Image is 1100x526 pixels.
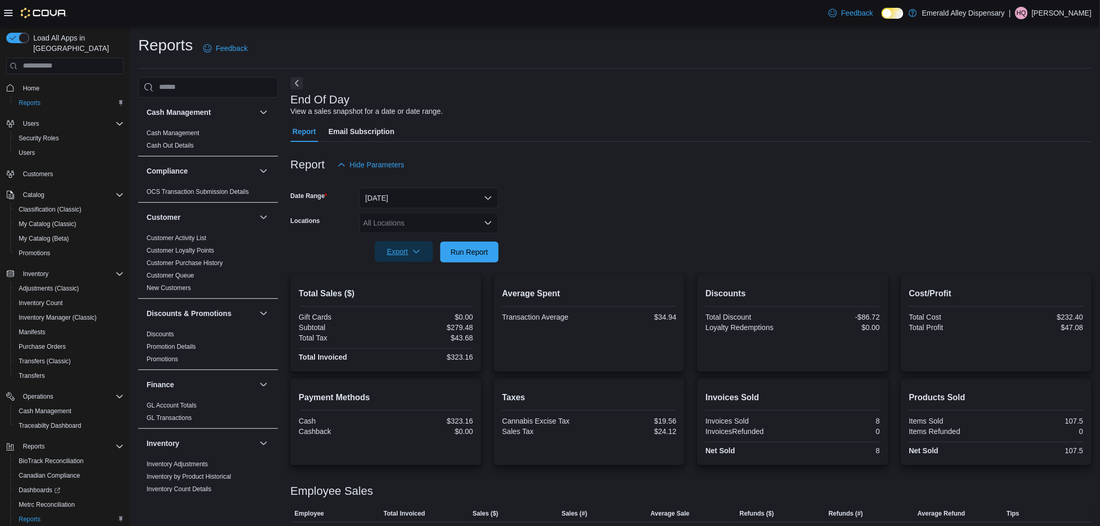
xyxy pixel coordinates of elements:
[291,217,320,225] label: Locations
[2,389,128,404] button: Operations
[15,97,45,109] a: Reports
[147,246,214,255] span: Customer Loyalty Points
[350,160,404,170] span: Hide Parameters
[15,97,124,109] span: Reports
[147,166,255,176] button: Compliance
[147,259,223,267] a: Customer Purchase History
[15,455,88,467] a: BioTrack Reconciliation
[147,355,178,363] span: Promotions
[19,343,66,351] span: Purchase Orders
[829,509,863,518] span: Refunds (#)
[705,323,791,332] div: Loyalty Redemptions
[23,392,54,401] span: Operations
[147,308,255,319] button: Discounts & Promotions
[909,446,939,455] strong: Net Sold
[15,326,49,338] a: Manifests
[10,354,128,369] button: Transfers (Classic)
[2,267,128,281] button: Inventory
[19,249,50,257] span: Promotions
[147,234,206,242] a: Customer Activity List
[19,268,124,280] span: Inventory
[909,417,994,425] div: Items Sold
[1017,7,1026,19] span: HQ
[199,38,252,59] a: Feedback
[299,417,384,425] div: Cash
[257,165,270,177] button: Compliance
[147,330,174,338] span: Discounts
[19,390,124,403] span: Operations
[1015,7,1028,19] div: Hunter Quinten
[291,94,350,106] h3: End Of Day
[15,282,124,295] span: Adjustments (Classic)
[147,234,206,242] span: Customer Activity List
[705,391,880,404] h2: Invoices Sold
[10,325,128,339] button: Manifests
[440,242,499,262] button: Run Report
[502,313,587,321] div: Transaction Average
[15,419,124,432] span: Traceabilty Dashboard
[10,339,128,354] button: Purchase Orders
[15,311,124,324] span: Inventory Manager (Classic)
[10,202,128,217] button: Classification (Classic)
[216,43,247,54] span: Feedback
[147,473,231,480] a: Inventory by Product Historical
[10,281,128,296] button: Adjustments (Classic)
[502,427,587,436] div: Sales Tax
[15,498,124,511] span: Metrc Reconciliation
[147,188,249,196] span: OCS Transaction Submission Details
[147,212,255,222] button: Customer
[147,485,212,493] a: Inventory Count Details
[299,313,384,321] div: Gift Cards
[147,142,194,149] a: Cash Out Details
[19,390,58,403] button: Operations
[381,241,427,262] span: Export
[15,513,124,525] span: Reports
[882,8,903,19] input: Dark Mode
[15,326,124,338] span: Manifests
[19,82,124,95] span: Home
[257,437,270,450] button: Inventory
[998,323,1083,332] div: $47.08
[291,106,443,117] div: View a sales snapshot for a date or date range.
[147,485,212,493] span: Inventory Count Details
[388,427,473,436] div: $0.00
[19,357,71,365] span: Transfers (Classic)
[10,483,128,497] a: Dashboards
[147,379,174,390] h3: Finance
[15,484,64,496] a: Dashboards
[388,323,473,332] div: $279.48
[15,370,124,382] span: Transfers
[909,287,1083,300] h2: Cost/Profit
[15,232,73,245] a: My Catalog (Beta)
[10,497,128,512] button: Metrc Reconciliation
[15,405,124,417] span: Cash Management
[502,391,676,404] h2: Taxes
[909,323,994,332] div: Total Profit
[138,186,278,202] div: Compliance
[10,96,128,110] button: Reports
[299,427,384,436] div: Cashback
[257,211,270,223] button: Customer
[15,147,39,159] a: Users
[15,218,124,230] span: My Catalog (Classic)
[147,461,208,468] a: Inventory Adjustments
[291,159,325,171] h3: Report
[15,340,70,353] a: Purchase Orders
[147,129,199,137] a: Cash Management
[473,509,498,518] span: Sales ($)
[15,147,124,159] span: Users
[388,417,473,425] div: $323.16
[651,509,690,518] span: Average Sale
[388,353,473,361] div: $323.16
[291,485,373,497] h3: Employee Sales
[15,203,86,216] a: Classification (Classic)
[502,287,676,300] h2: Average Spent
[147,271,194,280] span: Customer Queue
[147,284,191,292] span: New Customers
[10,217,128,231] button: My Catalog (Classic)
[998,427,1083,436] div: 0
[299,287,473,300] h2: Total Sales ($)
[1007,509,1019,518] span: Tips
[795,323,880,332] div: $0.00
